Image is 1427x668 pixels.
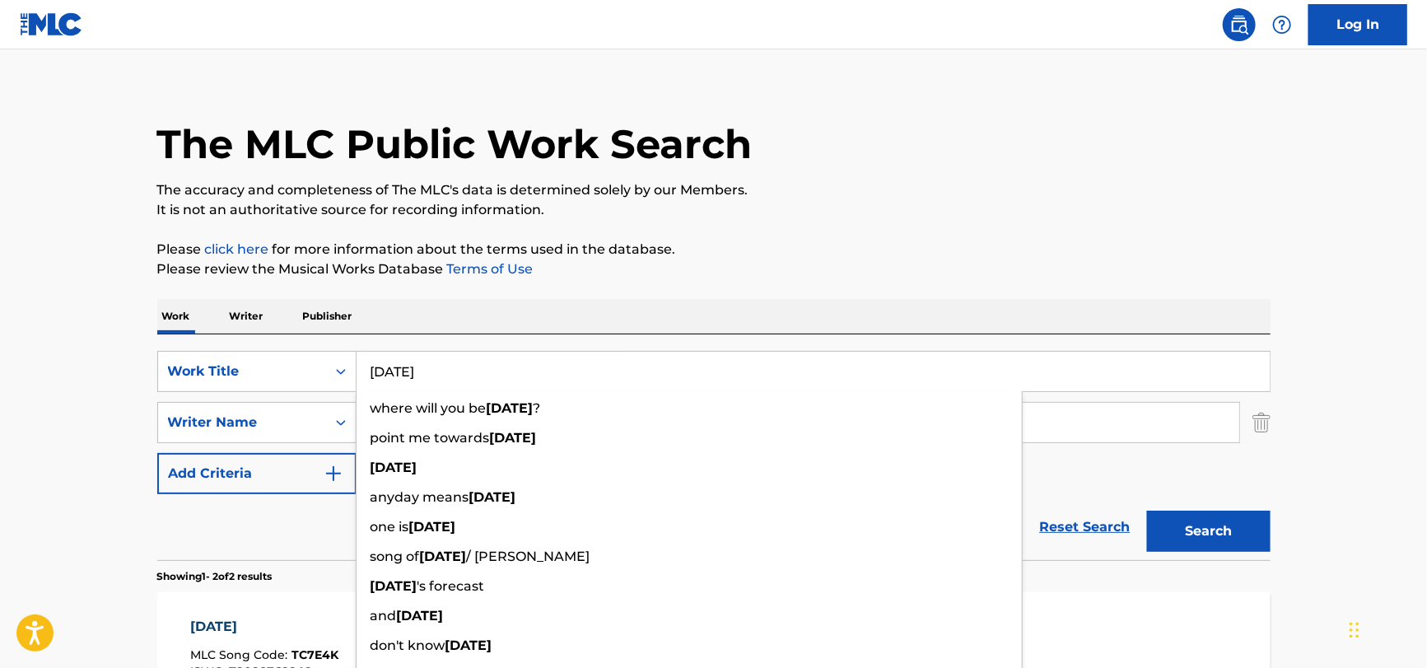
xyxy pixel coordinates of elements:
[371,638,445,653] span: don't know
[371,400,487,416] span: where will you be
[1229,15,1249,35] img: search
[298,299,357,334] p: Publisher
[487,400,534,416] strong: [DATE]
[1308,4,1407,45] a: Log In
[444,261,534,277] a: Terms of Use
[467,549,590,564] span: / [PERSON_NAME]
[371,549,420,564] span: song of
[157,351,1271,560] form: Search Form
[157,119,753,169] h1: The MLC Public Work Search
[1350,605,1359,655] div: Drag
[1272,15,1292,35] img: help
[397,608,444,624] strong: [DATE]
[20,12,83,36] img: MLC Logo
[157,259,1271,279] p: Please review the Musical Works Database
[420,549,467,564] strong: [DATE]
[371,489,469,505] span: anyday means
[157,240,1271,259] p: Please for more information about the terms used in the database.
[225,299,268,334] p: Writer
[1266,8,1299,41] div: Help
[1032,509,1139,545] a: Reset Search
[168,362,316,381] div: Work Title
[445,638,492,653] strong: [DATE]
[534,400,541,416] span: ?
[190,647,291,662] span: MLC Song Code :
[157,299,195,334] p: Work
[157,453,357,494] button: Add Criteria
[1252,402,1271,443] img: Delete Criterion
[371,430,490,446] span: point me towards
[157,569,273,584] p: Showing 1 - 2 of 2 results
[291,647,338,662] span: TC7E4K
[1345,589,1427,668] iframe: Chat Widget
[490,430,537,446] strong: [DATE]
[1223,8,1256,41] a: Public Search
[371,519,409,535] span: one is
[417,578,485,594] span: 's forecast
[190,617,338,637] div: [DATE]
[371,578,417,594] strong: [DATE]
[1147,511,1271,552] button: Search
[324,464,343,483] img: 9d2ae6d4665cec9f34b9.svg
[157,180,1271,200] p: The accuracy and completeness of The MLC's data is determined solely by our Members.
[205,241,269,257] a: click here
[157,200,1271,220] p: It is not an authoritative source for recording information.
[371,460,417,475] strong: [DATE]
[469,489,516,505] strong: [DATE]
[371,608,397,624] span: and
[168,413,316,432] div: Writer Name
[409,519,456,535] strong: [DATE]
